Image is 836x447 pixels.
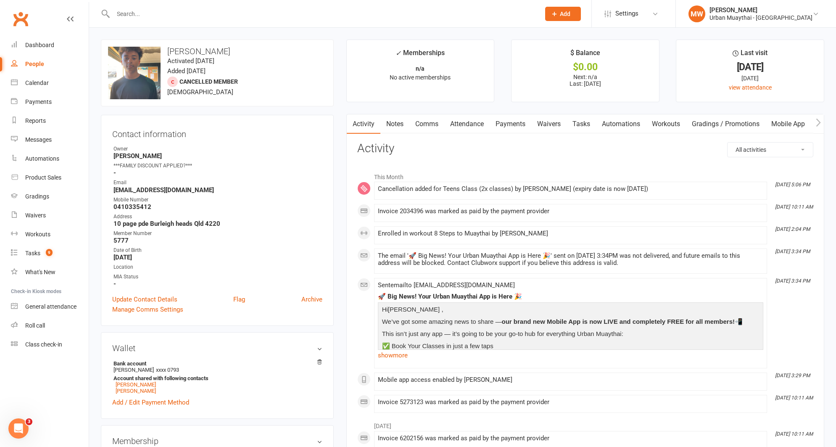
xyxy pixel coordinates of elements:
[11,55,89,74] a: People
[378,252,763,267] div: The email '🚀 Big News! Your Urban Muaythai App is Here 🎉' sent on [DATE] 3:34PM was not delivered...
[113,263,322,271] div: Location
[347,114,380,134] a: Activity
[11,263,89,282] a: What's New
[11,74,89,93] a: Calendar
[11,111,89,130] a: Reports
[113,145,322,153] div: Owner
[519,74,651,87] p: Next: n/a Last: [DATE]
[46,249,53,256] span: 9
[113,186,322,194] strong: [EMAIL_ADDRESS][DOMAIN_NAME]
[545,7,581,21] button: Add
[378,435,763,442] div: Invoice 6202156 was marked as paid by the payment provider
[113,273,322,281] div: MIA Status
[25,42,54,48] div: Dashboard
[490,114,531,134] a: Payments
[646,114,686,134] a: Workouts
[25,250,40,257] div: Tasks
[11,149,89,168] a: Automations
[688,5,705,22] div: MW
[301,294,322,304] a: Archive
[25,212,46,219] div: Waivers
[390,74,451,81] span: No active memberships
[25,79,49,86] div: Calendar
[382,306,388,313] span: Hi
[113,246,322,254] div: Date of Birth
[25,98,52,105] div: Payments
[112,304,183,315] a: Manage Comms Settings
[502,318,735,325] span: our brand new Mobile App is now LIVE and completely FREE for all members!
[11,297,89,316] a: General attendance kiosk mode
[11,244,89,263] a: Tasks 9
[382,318,502,325] span: We’ve got some amazing news to share —
[113,230,322,238] div: Member Number
[615,4,638,23] span: Settings
[108,47,327,56] h3: [PERSON_NAME]
[111,8,534,20] input: Search...
[396,48,445,63] div: Memberships
[11,187,89,206] a: Gradings
[167,67,206,75] time: Added [DATE]
[765,114,811,134] a: Mobile App
[113,169,322,177] strong: -
[11,93,89,111] a: Payments
[113,213,322,221] div: Address
[416,65,425,72] strong: n/a
[25,231,50,238] div: Workouts
[113,196,322,204] div: Mobile Number
[357,142,813,155] h3: Activity
[25,174,61,181] div: Product Sales
[116,381,156,388] a: [PERSON_NAME]
[567,114,596,134] a: Tasks
[378,293,763,300] div: 🚀 Big News! Your Urban Muaythai App is Here 🎉
[380,114,409,134] a: Notes
[113,280,322,288] strong: -
[233,294,245,304] a: Flag
[388,306,440,313] span: [PERSON_NAME]
[11,130,89,149] a: Messages
[378,349,763,361] a: show more
[112,359,322,395] li: [PERSON_NAME]
[735,318,743,325] span: 📲
[684,74,816,83] div: [DATE]
[729,84,772,91] a: view attendance
[11,168,89,187] a: Product Sales
[444,114,490,134] a: Attendance
[113,375,318,381] strong: Account shared with following contacts
[113,220,322,227] strong: 10 page pde Burleigh heads Qld 4220
[378,281,515,289] span: Sent email to [EMAIL_ADDRESS][DOMAIN_NAME]
[8,418,29,439] iframe: Intercom live chat
[108,47,161,99] img: image1710311555.png
[26,418,32,425] span: 3
[179,78,238,85] span: Cancelled member
[441,306,443,313] span: ,
[11,335,89,354] a: Class kiosk mode
[378,185,763,193] div: Cancellation added for Teens Class (2x classes) by [PERSON_NAME] (expiry date is now [DATE])
[357,168,813,182] li: This Month
[167,88,233,96] span: [DEMOGRAPHIC_DATA]
[378,376,763,384] div: Mobile app access enabled by [PERSON_NAME]
[25,155,59,162] div: Automations
[378,230,763,237] div: Enrolled in workout 8 Steps to Muaythai by [PERSON_NAME]
[25,269,55,275] div: What's New
[382,342,493,349] span: ✅ Book Your Classes in just a few taps
[25,341,62,348] div: Class check-in
[156,367,179,373] span: xxxx 0793
[113,254,322,261] strong: [DATE]
[25,193,49,200] div: Gradings
[167,57,214,65] time: Activated [DATE]
[378,208,763,215] div: Invoice 2034396 was marked as paid by the payment provider
[10,8,31,29] a: Clubworx
[686,114,765,134] a: Gradings / Promotions
[775,373,810,378] i: [DATE] 3:29 PM
[775,226,810,232] i: [DATE] 2:04 PM
[25,61,44,67] div: People
[560,11,570,17] span: Add
[11,225,89,244] a: Workouts
[378,399,763,406] div: Invoice 5273123 was marked as paid by the payment provider
[733,48,767,63] div: Last visit
[112,294,177,304] a: Update Contact Details
[113,237,322,244] strong: 5777
[112,436,322,446] h3: Membership
[11,206,89,225] a: Waivers
[25,136,52,143] div: Messages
